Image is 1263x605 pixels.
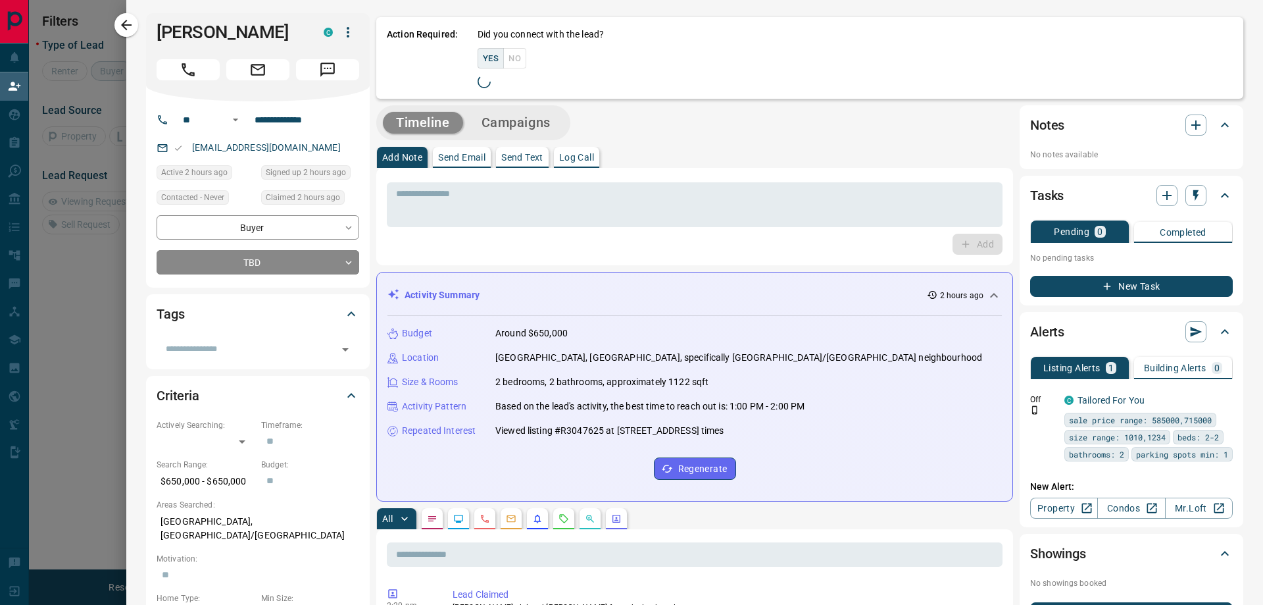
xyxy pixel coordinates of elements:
[1097,498,1165,519] a: Condos
[387,283,1002,307] div: Activity Summary2 hours ago
[1030,543,1086,564] h2: Showings
[161,191,224,204] span: Contacted - Never
[157,385,199,406] h2: Criteria
[1030,276,1233,297] button: New Task
[157,511,359,546] p: [GEOGRAPHIC_DATA], [GEOGRAPHIC_DATA]/[GEOGRAPHIC_DATA]
[1030,185,1064,206] h2: Tasks
[192,142,341,153] a: [EMAIL_ADDRESS][DOMAIN_NAME]
[402,327,432,340] p: Budget
[1214,363,1220,373] p: 0
[1144,363,1206,373] p: Building Alerts
[940,290,983,302] p: 2 hours ago
[1069,448,1124,461] span: bathrooms: 2
[1069,413,1212,427] span: sale price range: 585000,715000
[1030,248,1233,268] p: No pending tasks
[1136,448,1228,461] span: parking spots min: 1
[1108,363,1114,373] p: 1
[495,424,724,438] p: Viewed listing #R3047625 at [STREET_ADDRESS] times
[1030,498,1098,519] a: Property
[495,351,982,365] p: [GEOGRAPHIC_DATA], [GEOGRAPHIC_DATA], specifically [GEOGRAPHIC_DATA]/[GEOGRAPHIC_DATA] neighbourhood
[157,250,359,275] div: TBD
[157,59,220,80] span: Call
[1054,227,1089,236] p: Pending
[1030,149,1233,161] p: No notes available
[157,380,359,411] div: Criteria
[161,166,228,179] span: Active 2 hours ago
[453,588,997,602] p: Lead Claimed
[402,424,476,438] p: Repeated Interest
[157,22,304,43] h1: [PERSON_NAME]
[1030,180,1233,211] div: Tasks
[382,153,422,162] p: Add Note
[468,112,564,134] button: Campaigns
[157,553,359,565] p: Motivation:
[495,400,805,413] p: Based on the lead's activity, the best time to reach out is: 1:00 PM - 2:00 PM
[157,419,255,431] p: Actively Searching:
[405,288,480,302] p: Activity Summary
[453,513,464,524] svg: Lead Browsing Activity
[585,513,595,524] svg: Opportunities
[495,327,568,340] p: Around $650,000
[296,59,359,80] span: Message
[506,513,516,524] svg: Emails
[1030,406,1039,415] svg: Push Notification Only
[1030,316,1233,348] div: Alerts
[1030,321,1064,342] h2: Alerts
[495,375,708,389] p: 2 bedrooms, 2 bathrooms, approximately 1122 sqft
[480,513,490,524] svg: Calls
[611,513,622,524] svg: Agent Actions
[336,340,355,359] button: Open
[266,166,346,179] span: Signed up 2 hours ago
[1030,480,1233,494] p: New Alert:
[157,459,255,471] p: Search Range:
[1030,538,1233,569] div: Showings
[478,28,604,41] p: Did you connect with the lead?
[1177,431,1219,444] span: beds: 2-2
[382,514,393,523] p: All
[1165,498,1233,519] a: Mr.Loft
[1097,227,1102,236] p: 0
[261,459,359,471] p: Budget:
[654,458,736,480] button: Regenerate
[1030,394,1056,406] p: Off
[427,513,437,524] svg: Notes
[402,400,466,413] p: Activity Pattern
[228,112,243,128] button: Open
[1030,577,1233,589] p: No showings booked
[1160,228,1206,237] p: Completed
[402,375,458,389] p: Size & Rooms
[1069,431,1166,444] span: size range: 1010,1234
[261,419,359,431] p: Timeframe:
[1030,109,1233,141] div: Notes
[157,499,359,511] p: Areas Searched:
[157,471,255,492] p: $650,000 - $650,000
[383,112,463,134] button: Timeline
[157,215,359,240] div: Buyer
[157,592,255,604] p: Home Type:
[1043,363,1101,373] p: Listing Alerts
[157,303,184,325] h2: Tags
[1077,395,1145,406] a: Tailored For You
[226,59,289,80] span: Email
[261,592,359,604] p: Min Size:
[438,153,485,162] p: Send Email
[157,298,359,330] div: Tags
[157,165,255,184] div: Tue Sep 16 2025
[532,513,543,524] svg: Listing Alerts
[261,190,359,209] div: Tue Sep 16 2025
[402,351,439,365] p: Location
[266,191,340,204] span: Claimed 2 hours ago
[559,153,594,162] p: Log Call
[324,28,333,37] div: condos.ca
[1030,115,1064,136] h2: Notes
[261,165,359,184] div: Tue Sep 16 2025
[387,28,458,88] p: Action Required:
[1064,396,1074,405] div: condos.ca
[501,153,543,162] p: Send Text
[558,513,569,524] svg: Requests
[174,144,183,153] svg: Email Valid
